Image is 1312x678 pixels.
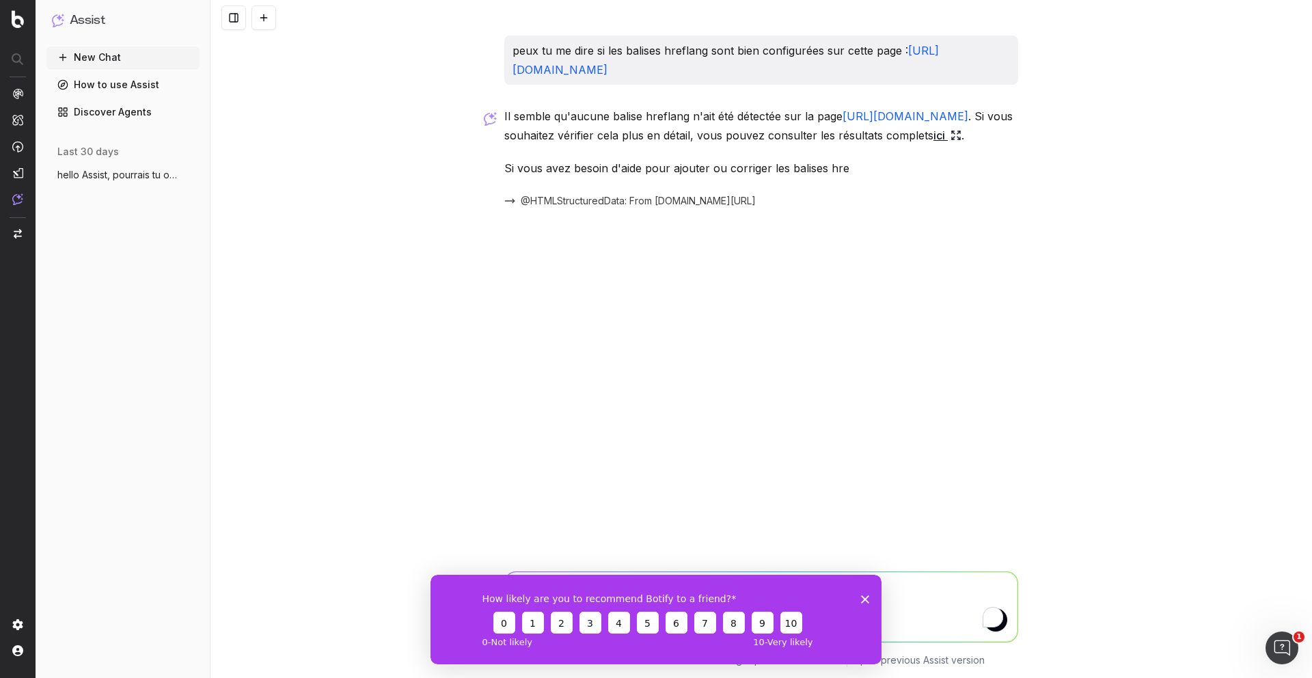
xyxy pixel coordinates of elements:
[484,112,497,126] img: Botify assist logo
[12,619,23,630] img: Setting
[843,109,968,123] a: [URL][DOMAIN_NAME]
[12,88,23,99] img: Analytics
[521,194,756,208] span: @HTMLStructuredData: From [DOMAIN_NAME][URL]
[46,46,200,68] button: New Chat
[505,572,1017,642] textarea: To enrich screen reader interactions, please activate Accessibility in Grammarly extension settings
[57,168,178,182] span: hello Assist, pourrais tu optimiser le S
[430,575,881,664] iframe: Enquête de Botify
[504,107,1018,145] p: Il semble qu'aucune balise hreflang n'ait été détectée sur la page . Si vous souhaitez vérifier c...
[853,653,985,667] a: Open previous Assist version
[12,10,24,28] img: Botify logo
[14,229,22,239] img: Switch project
[12,141,23,152] img: Activation
[504,194,756,208] button: @HTMLStructuredData: From [DOMAIN_NAME][URL]
[12,645,23,656] img: My account
[512,41,1010,79] p: peux tu me dire si les balises hreflang sont bien configurées sur cette page :
[46,74,200,96] a: How to use Assist
[12,114,23,126] img: Intelligence
[57,145,119,159] span: last 30 days
[52,14,64,27] img: Assist
[504,159,1018,178] p: Si vous avez besoin d'aide pour ajouter ou corriger les balises hre
[1294,632,1304,642] span: 1
[1266,632,1298,664] iframe: Intercom live chat
[12,167,23,178] img: Studio
[46,164,200,186] button: hello Assist, pourrais tu optimiser le S
[12,193,23,205] img: Assist
[933,126,961,145] a: ici
[70,11,105,30] h1: Assist
[52,11,194,30] button: Assist
[46,101,200,123] a: Discover Agents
